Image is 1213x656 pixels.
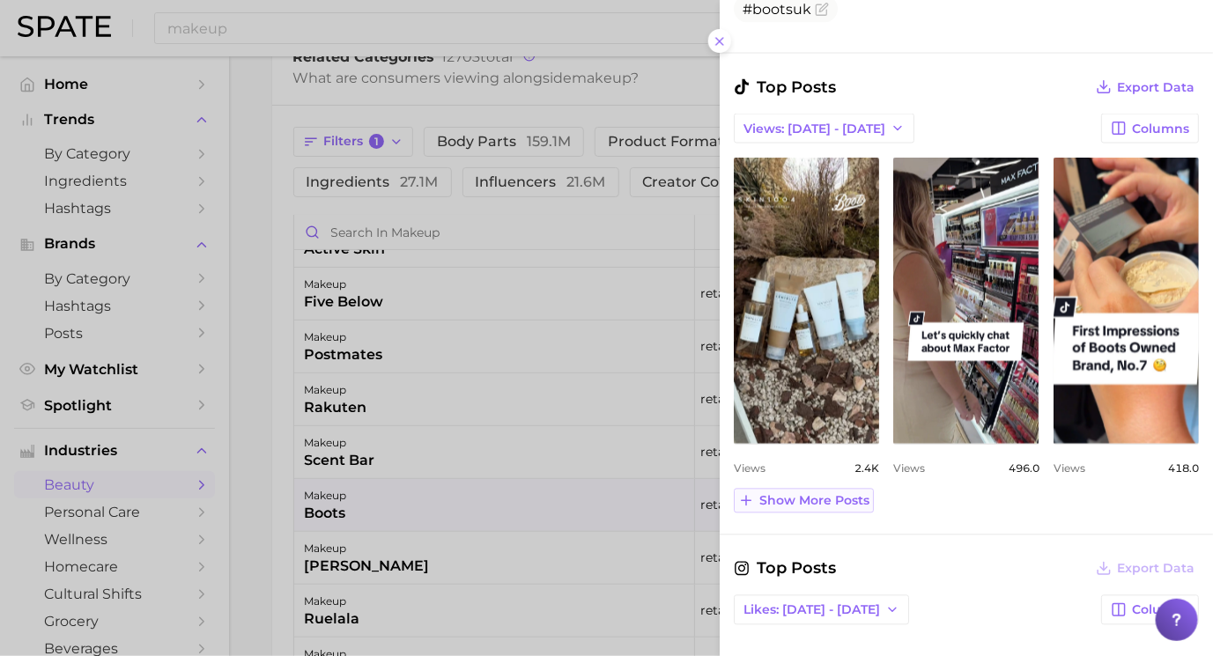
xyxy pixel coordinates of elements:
span: Columns [1132,122,1189,136]
span: #bootsuk [743,1,811,18]
button: Flag as miscategorized or irrelevant [815,3,829,17]
button: Show more posts [734,489,874,513]
span: 418.0 [1168,462,1199,475]
button: Columns [1101,114,1199,144]
span: Top Posts [734,75,836,100]
button: Likes: [DATE] - [DATE] [734,595,909,625]
button: Export Data [1091,556,1199,581]
span: Show more posts [759,494,869,509]
span: Export Data [1117,80,1195,95]
span: Top Posts [734,556,836,581]
span: Likes: [DATE] - [DATE] [743,603,880,618]
span: 496.0 [1009,462,1039,475]
span: Columns [1132,603,1189,618]
span: Views [1054,462,1085,475]
button: Export Data [1091,75,1199,100]
span: Views [734,462,766,475]
span: Views: [DATE] - [DATE] [743,122,885,136]
span: Export Data [1117,562,1195,577]
span: 2.4k [854,462,879,475]
span: Views [893,462,925,475]
button: Columns [1101,595,1199,625]
button: Views: [DATE] - [DATE] [734,114,914,144]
